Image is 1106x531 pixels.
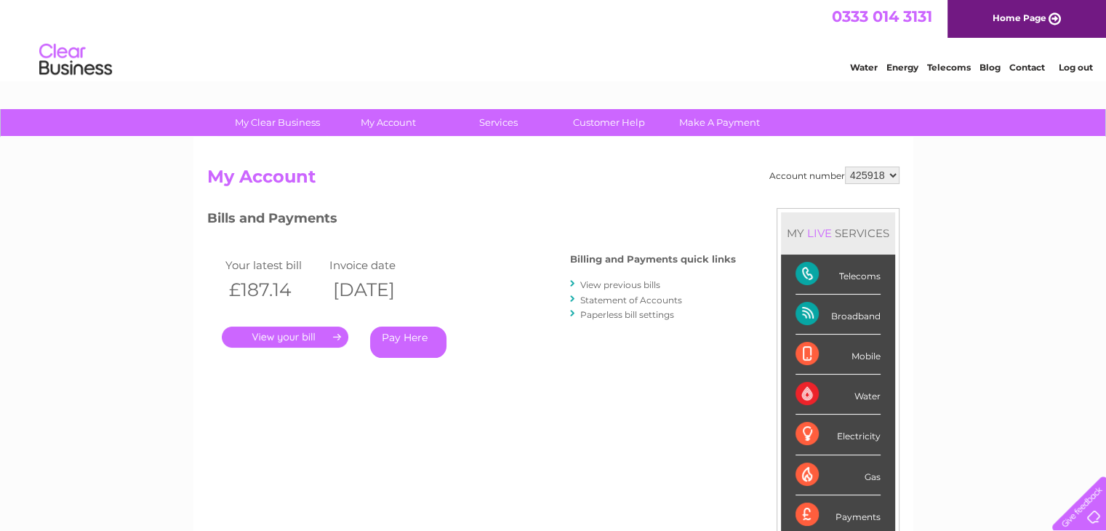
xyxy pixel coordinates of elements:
[804,226,835,240] div: LIVE
[781,212,895,254] div: MY SERVICES
[580,279,660,290] a: View previous bills
[769,167,899,184] div: Account number
[796,335,881,375] div: Mobile
[796,255,881,295] div: Telecoms
[207,167,899,194] h2: My Account
[210,8,897,71] div: Clear Business is a trading name of Verastar Limited (registered in [GEOGRAPHIC_DATA] No. 3667643...
[326,275,430,305] th: [DATE]
[832,7,932,25] a: 0333 014 3131
[796,415,881,455] div: Electricity
[850,62,878,73] a: Water
[207,208,736,233] h3: Bills and Payments
[580,309,674,320] a: Paperless bill settings
[1009,62,1045,73] a: Contact
[1058,62,1092,73] a: Log out
[796,295,881,335] div: Broadband
[886,62,918,73] a: Energy
[222,275,326,305] th: £187.14
[796,375,881,415] div: Water
[570,254,736,265] h4: Billing and Payments quick links
[39,38,113,82] img: logo.png
[222,327,348,348] a: .
[979,62,1001,73] a: Blog
[580,295,682,306] a: Statement of Accounts
[660,109,780,136] a: Make A Payment
[217,109,337,136] a: My Clear Business
[438,109,558,136] a: Services
[370,327,446,358] a: Pay Here
[222,255,326,275] td: Your latest bill
[328,109,448,136] a: My Account
[927,62,971,73] a: Telecoms
[549,109,669,136] a: Customer Help
[326,255,430,275] td: Invoice date
[796,455,881,495] div: Gas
